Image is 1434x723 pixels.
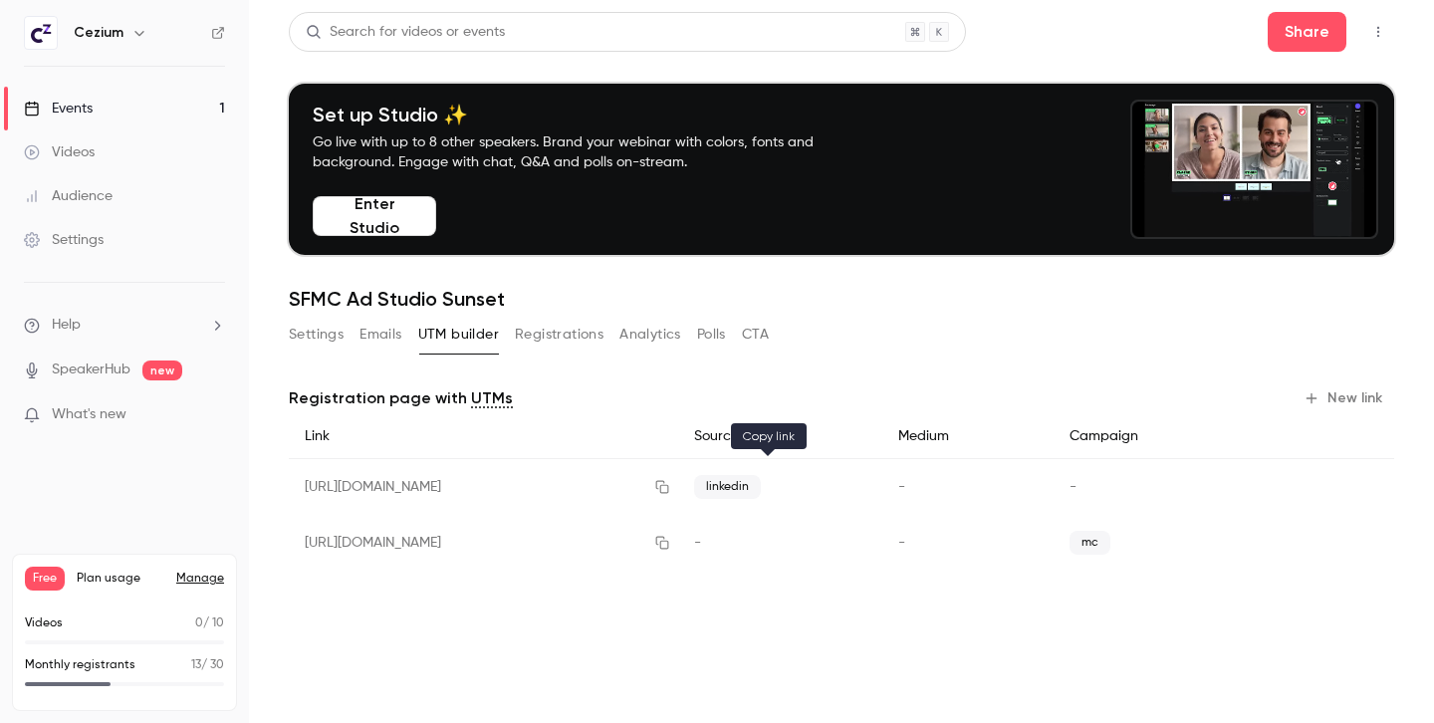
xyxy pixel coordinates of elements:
span: mc [1070,531,1110,555]
span: Help [52,315,81,336]
button: New link [1296,382,1394,414]
div: Medium [882,414,1054,459]
div: Videos [24,142,95,162]
span: Free [25,567,65,591]
p: / 10 [195,614,224,632]
span: - [898,536,905,550]
button: Analytics [619,319,681,351]
li: help-dropdown-opener [24,315,225,336]
div: [URL][DOMAIN_NAME] [289,459,678,516]
p: Registration page with [289,386,513,410]
span: What's new [52,404,126,425]
button: Enter Studio [313,196,436,236]
button: CTA [742,319,769,351]
p: / 30 [191,656,224,674]
span: Plan usage [77,571,164,587]
p: Videos [25,614,63,632]
span: 0 [195,617,203,629]
img: Cezium [25,17,57,49]
span: - [1070,480,1076,494]
div: Link [289,414,678,459]
button: Settings [289,319,344,351]
button: Registrations [515,319,603,351]
div: Events [24,99,93,119]
span: linkedin [694,475,761,499]
a: Manage [176,571,224,587]
span: 13 [191,659,201,671]
span: new [142,361,182,380]
div: Search for videos or events [306,22,505,43]
div: Settings [24,230,104,250]
span: - [694,536,701,550]
button: UTM builder [418,319,499,351]
button: Emails [359,319,401,351]
h6: Cezium [74,23,123,43]
p: Go live with up to 8 other speakers. Brand your webinar with colors, fonts and background. Engage... [313,132,860,172]
div: Source [678,414,882,459]
span: - [898,480,905,494]
h4: Set up Studio ✨ [313,103,860,126]
a: UTMs [471,386,513,410]
div: Campaign [1054,414,1262,459]
button: Share [1268,12,1346,52]
p: Monthly registrants [25,656,135,674]
div: [URL][DOMAIN_NAME] [289,515,678,571]
a: SpeakerHub [52,360,130,380]
button: Polls [697,319,726,351]
h1: SFMC Ad Studio Sunset [289,287,1394,311]
div: Audience [24,186,113,206]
